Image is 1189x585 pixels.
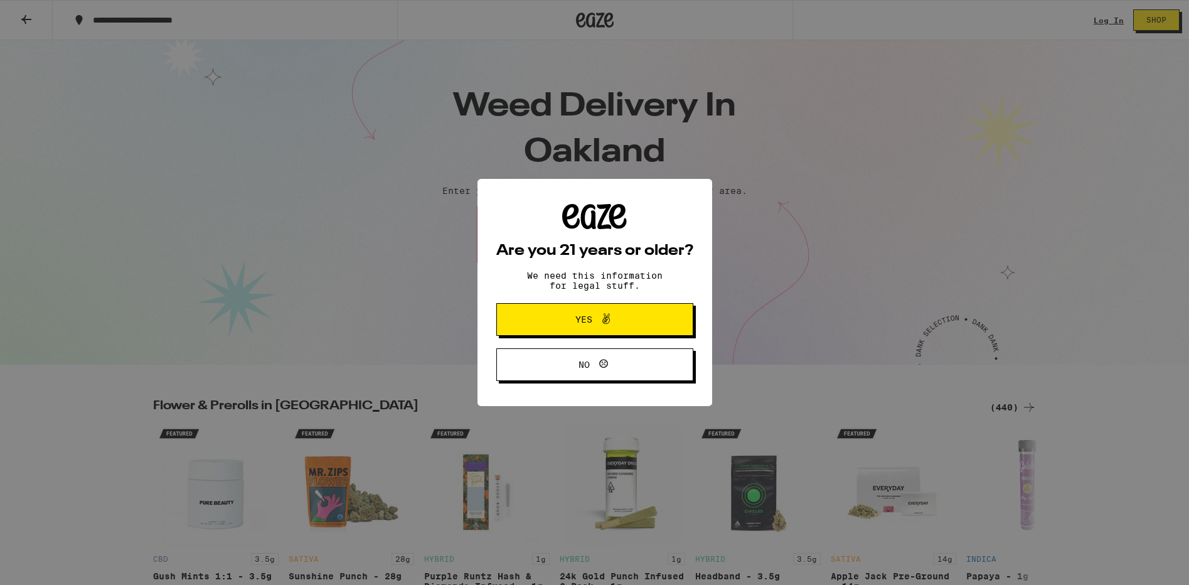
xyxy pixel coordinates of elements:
span: No [579,360,590,369]
button: No [496,348,693,381]
span: Yes [575,315,592,324]
h2: Are you 21 years or older? [496,244,693,259]
p: We need this information for legal stuff. [516,271,673,291]
span: Hi. Need any help? [8,9,90,19]
button: Yes [496,303,693,336]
